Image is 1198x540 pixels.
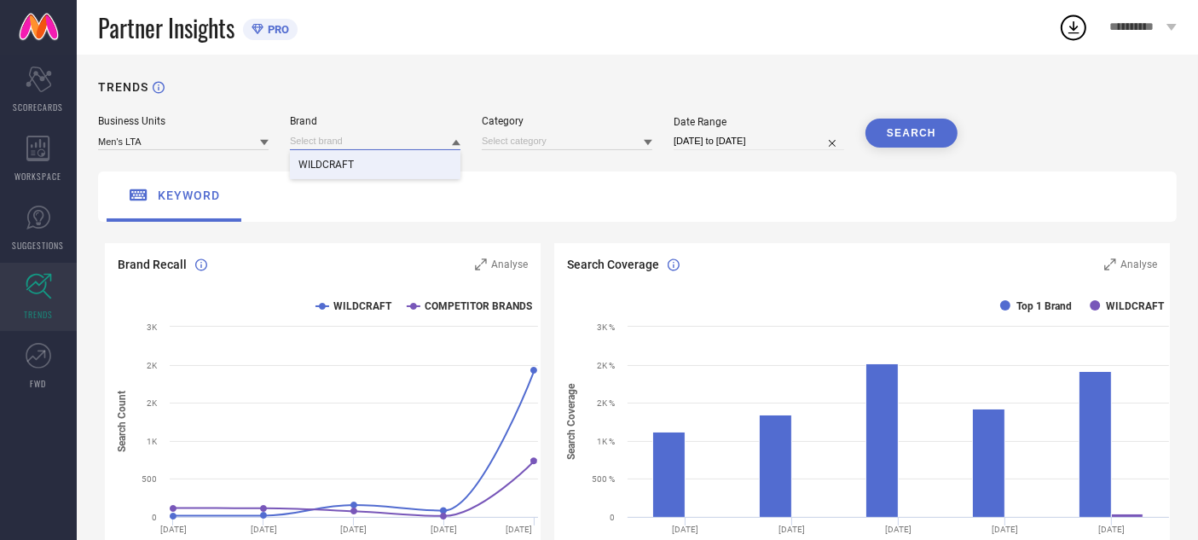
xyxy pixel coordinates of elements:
span: TRENDS [24,308,53,321]
div: Date Range [674,116,844,128]
span: Partner Insights [98,10,234,45]
tspan: Search Coverage [565,383,577,460]
text: [DATE] [1098,525,1125,534]
text: [DATE] [506,525,532,534]
span: keyword [158,189,220,202]
text: 0 [610,513,615,522]
svg: Zoom [1104,258,1116,270]
text: Top 1 Brand [1016,300,1072,312]
text: 2K [147,361,158,370]
div: Brand [290,115,460,127]
text: [DATE] [778,525,805,534]
text: 3K % [597,322,615,332]
text: 500 % [592,474,615,484]
text: 2K % [597,361,615,370]
text: [DATE] [672,525,698,534]
text: [DATE] [885,525,912,534]
text: 1K [147,437,158,446]
span: Brand Recall [118,258,187,271]
text: WILDCRAFT [333,300,392,312]
text: WILDCRAFT [1106,300,1165,312]
text: 3K [147,322,158,332]
input: Select date range [674,132,844,150]
span: SCORECARDS [14,101,64,113]
text: 0 [152,513,157,522]
text: 2K % [597,398,615,408]
tspan: Search Count [116,392,128,453]
text: COMPETITOR BRANDS [425,300,532,312]
span: Analyse [491,258,528,270]
div: Category [482,115,652,127]
text: [DATE] [251,525,277,534]
svg: Zoom [475,258,487,270]
text: [DATE] [992,525,1018,534]
span: FWD [31,377,47,390]
span: Analyse [1120,258,1157,270]
div: WILDCRAFT [290,150,460,179]
span: WILDCRAFT [298,159,354,171]
span: PRO [263,23,289,36]
div: Open download list [1058,12,1089,43]
h1: TRENDS [98,80,148,94]
button: SEARCH [865,119,958,148]
text: [DATE] [341,525,368,534]
div: Business Units [98,115,269,127]
text: 1K % [597,437,615,446]
span: WORKSPACE [15,170,62,183]
span: Search Coverage [567,258,659,271]
span: SUGGESTIONS [13,239,65,252]
text: 2K [147,398,158,408]
input: Select category [482,132,652,150]
text: [DATE] [160,525,187,534]
input: Select brand [290,132,460,150]
text: [DATE] [431,525,457,534]
text: 500 [142,474,157,484]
